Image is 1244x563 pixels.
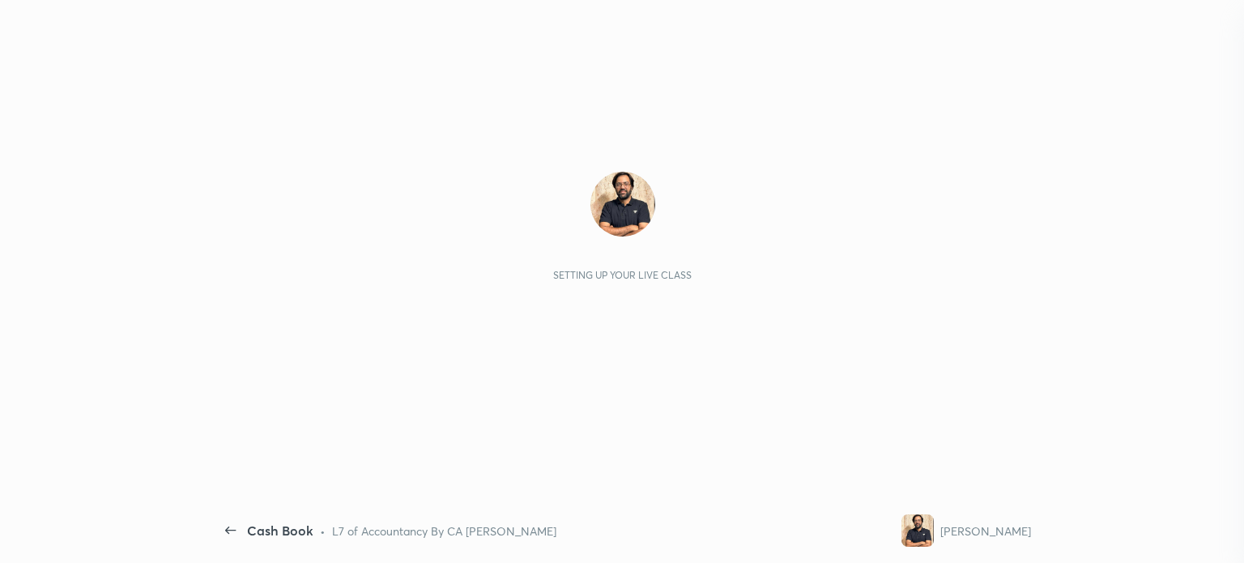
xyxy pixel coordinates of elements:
[247,521,313,540] div: Cash Book
[901,514,934,547] img: c03332fea6b14f46a3145b9173f2b3a7.jpg
[332,522,556,540] div: L7 of Accountancy By CA [PERSON_NAME]
[590,172,655,237] img: c03332fea6b14f46a3145b9173f2b3a7.jpg
[553,269,692,281] div: Setting up your live class
[320,522,326,540] div: •
[940,522,1031,540] div: [PERSON_NAME]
